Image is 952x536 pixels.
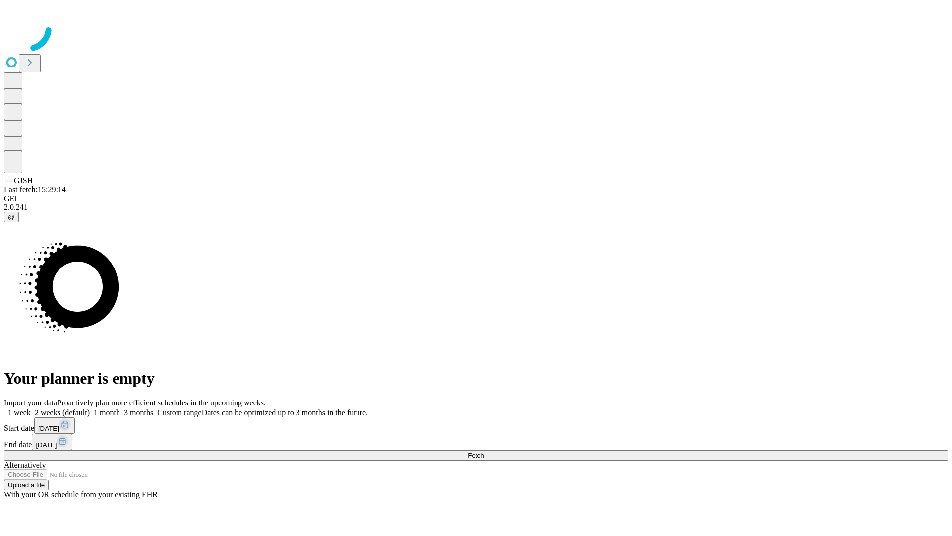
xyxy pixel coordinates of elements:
[32,434,72,450] button: [DATE]
[124,408,153,417] span: 3 months
[4,203,948,212] div: 2.0.241
[202,408,368,417] span: Dates can be optimized up to 3 months in the future.
[4,461,46,469] span: Alternatively
[4,434,948,450] div: End date
[468,452,484,459] span: Fetch
[4,490,158,499] span: With your OR schedule from your existing EHR
[35,408,90,417] span: 2 weeks (default)
[4,212,19,222] button: @
[94,408,120,417] span: 1 month
[38,425,59,432] span: [DATE]
[4,480,49,490] button: Upload a file
[4,369,948,388] h1: Your planner is empty
[4,194,948,203] div: GEI
[8,213,15,221] span: @
[36,441,57,449] span: [DATE]
[4,450,948,461] button: Fetch
[157,408,201,417] span: Custom range
[8,408,31,417] span: 1 week
[34,417,75,434] button: [DATE]
[4,185,66,194] span: Last fetch: 15:29:14
[58,399,266,407] span: Proactively plan more efficient schedules in the upcoming weeks.
[4,399,58,407] span: Import your data
[14,176,33,185] span: GJSH
[4,417,948,434] div: Start date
